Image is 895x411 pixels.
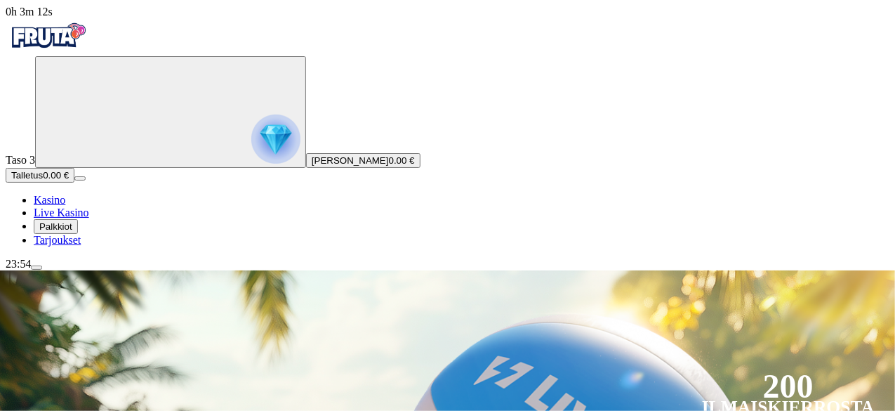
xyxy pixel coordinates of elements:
span: Talletus [11,170,43,181]
nav: Primary [6,18,889,247]
button: reward progress [35,56,306,168]
button: menu [31,266,42,270]
img: Fruta [6,18,90,53]
a: diamond iconKasino [34,194,65,206]
button: reward iconPalkkiot [34,219,78,234]
div: 200 [763,378,814,395]
span: user session time [6,6,53,18]
a: Fruta [6,44,90,56]
span: Live Kasino [34,207,89,218]
span: Taso 3 [6,154,35,166]
a: gift-inverted iconTarjoukset [34,234,81,246]
span: Palkkiot [39,221,72,232]
button: Talletusplus icon0.00 € [6,168,74,183]
img: reward progress [251,115,300,164]
span: 0.00 € [43,170,69,181]
span: Kasino [34,194,65,206]
span: Tarjoukset [34,234,81,246]
span: [PERSON_NAME] [312,155,389,166]
button: menu [74,176,86,181]
a: poker-chip iconLive Kasino [34,207,89,218]
span: 23:54 [6,258,31,270]
span: 0.00 € [389,155,415,166]
button: [PERSON_NAME]0.00 € [306,153,420,168]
